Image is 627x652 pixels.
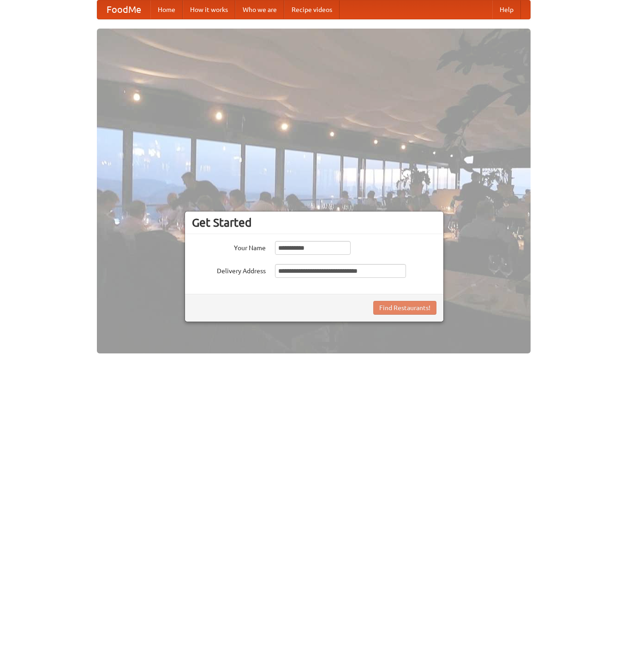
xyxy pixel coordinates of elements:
[192,241,266,253] label: Your Name
[183,0,235,19] a: How it works
[492,0,521,19] a: Help
[192,264,266,276] label: Delivery Address
[97,0,150,19] a: FoodMe
[284,0,340,19] a: Recipe videos
[235,0,284,19] a: Who we are
[150,0,183,19] a: Home
[373,301,436,315] button: Find Restaurants!
[192,216,436,229] h3: Get Started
